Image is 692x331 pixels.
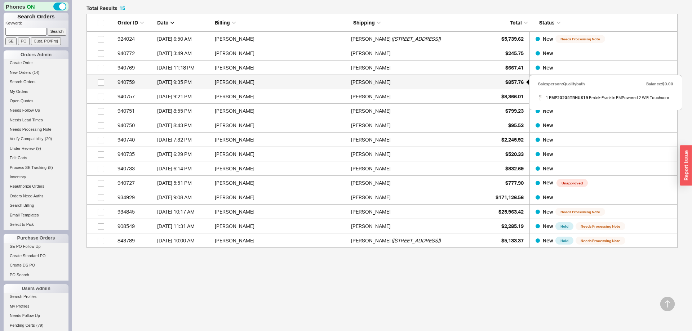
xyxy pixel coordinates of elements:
[556,179,588,187] span: Unapproved
[4,293,68,300] a: Search Profiles
[391,32,441,46] span: ( [STREET_ADDRESS] )
[86,190,678,205] a: 934929[DATE] 9:08 AM[PERSON_NAME][PERSON_NAME]$171,126.56New
[4,221,68,228] a: Select to Pick
[86,6,125,11] h5: Total Results
[86,233,678,248] a: 843789[DATE] 10:00 AM[PERSON_NAME][PERSON_NAME]([STREET_ADDRESS])$5,133.37New HoldNeeds Processin...
[117,75,154,89] div: 940759
[215,190,347,205] div: [PERSON_NAME]
[351,133,391,147] div: [PERSON_NAME]
[117,61,154,75] div: 940769
[4,183,68,190] a: Reauthorize Orders
[10,70,31,75] span: New Orders
[505,165,524,171] span: $832.69
[492,19,528,26] div: Total
[353,19,488,26] div: Shipping
[157,46,211,61] div: 9/18/25 3:49 AM
[36,146,41,151] span: ( 9 )
[10,146,35,151] span: Under Review
[4,59,68,67] a: Create Order
[215,176,347,190] div: [PERSON_NAME]
[505,64,524,71] span: $667.41
[4,312,68,319] a: Needs Follow Up
[4,78,68,86] a: Search Orders
[157,104,211,118] div: 9/17/25 8:55 PM
[501,36,524,42] span: $5,739.62
[501,137,524,143] span: $2,245.92
[543,223,553,229] span: New
[157,219,211,233] div: 8/5/25 11:31 AM
[215,46,347,61] div: [PERSON_NAME]
[4,145,68,152] a: Under Review(9)
[157,190,211,205] div: 9/16/25 9:08 AM
[157,161,211,176] div: 9/17/25 6:14 PM
[538,95,544,100] img: https___www.emtek.com_media_salsify_images_o2_o2c32icamr-2025-01-29T223718Z-EMTEK_Empowered_2_Fra...
[215,19,350,26] div: Billing
[543,237,553,243] span: New
[498,209,524,215] span: $25,963.42
[157,61,211,75] div: 9/17/25 11:18 PM
[157,19,211,26] div: Date
[117,190,154,205] div: 934929
[351,190,391,205] div: [PERSON_NAME]
[117,46,154,61] div: 940772
[86,46,678,61] a: 940772[DATE] 3:49 AM[PERSON_NAME][PERSON_NAME]$245.75New
[505,108,524,114] span: $799.23
[543,64,553,71] span: New
[157,32,211,46] div: 9/18/25 6:50 AM
[576,222,625,230] span: Needs Processing Note
[10,323,35,327] span: Pending Certs
[215,118,347,133] div: [PERSON_NAME]
[4,271,68,279] a: PO Search
[157,205,211,219] div: 9/12/25 10:17 AM
[157,89,211,104] div: 9/17/25 9:21 PM
[549,95,588,100] b: EMP23235TRHUS19
[10,108,40,112] span: Needs Follow Up
[4,211,68,219] a: Email Templates
[351,161,391,176] div: [PERSON_NAME]
[10,137,44,141] span: Verify Compatibility
[543,50,553,56] span: New
[157,176,211,190] div: 9/17/25 5:51 PM
[351,205,391,219] div: [PERSON_NAME]
[5,21,68,28] p: Keyword:
[4,154,68,162] a: Edit Carts
[215,161,347,176] div: [PERSON_NAME]
[48,28,67,35] input: Search
[86,104,678,118] a: 940751[DATE] 8:55 PM[PERSON_NAME][PERSON_NAME]$799.23New
[86,32,678,46] a: 924024[DATE] 6:50 AM[PERSON_NAME][PERSON_NAME]([STREET_ADDRESS])$5,739.62New Needs Processing Note
[4,126,68,133] a: Needs Processing Note
[117,233,154,248] div: 843789
[86,75,678,89] a: 940759[DATE] 9:35 PM[PERSON_NAME][PERSON_NAME]$857.76New
[646,79,673,89] div: Balance: $0.00
[48,165,53,170] span: ( 8 )
[86,205,678,219] a: 934845[DATE] 10:17 AM[PERSON_NAME][PERSON_NAME]$25,963.42New Needs Processing Note
[86,61,678,75] a: 940769[DATE] 11:18 PM[PERSON_NAME][PERSON_NAME]$667.41New
[32,70,40,75] span: ( 14 )
[4,234,68,242] div: Purchase Orders
[117,176,154,190] div: 940727
[543,179,554,185] span: New
[4,252,68,260] a: Create Standard PO
[215,233,347,248] div: [PERSON_NAME]
[117,219,154,233] div: 908549
[391,233,441,248] span: ( [STREET_ADDRESS] )
[351,233,391,248] div: [PERSON_NAME]
[86,219,678,233] a: 908549[DATE] 11:31 AM[PERSON_NAME][PERSON_NAME]$2,285.19New HoldNeeds Processing Note
[157,233,211,248] div: 1/2/25 10:00 AM
[215,147,347,161] div: [PERSON_NAME]
[215,32,347,46] div: [PERSON_NAME]
[4,116,68,124] a: Needs Lead Times
[86,147,678,161] a: 940735[DATE] 6:29 PM[PERSON_NAME][PERSON_NAME]$520.33New
[215,75,347,89] div: [PERSON_NAME]
[36,323,44,327] span: ( 79 )
[501,223,524,229] span: $2,285.19
[4,50,68,59] div: Orders Admin
[215,205,347,219] div: [PERSON_NAME]
[555,237,573,245] span: Hold
[10,313,40,318] span: Needs Follow Up
[353,19,375,26] span: Shipping
[510,19,522,26] span: Total
[351,104,391,118] div: [PERSON_NAME]
[117,147,154,161] div: 940735
[4,322,68,329] a: Pending Certs(79)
